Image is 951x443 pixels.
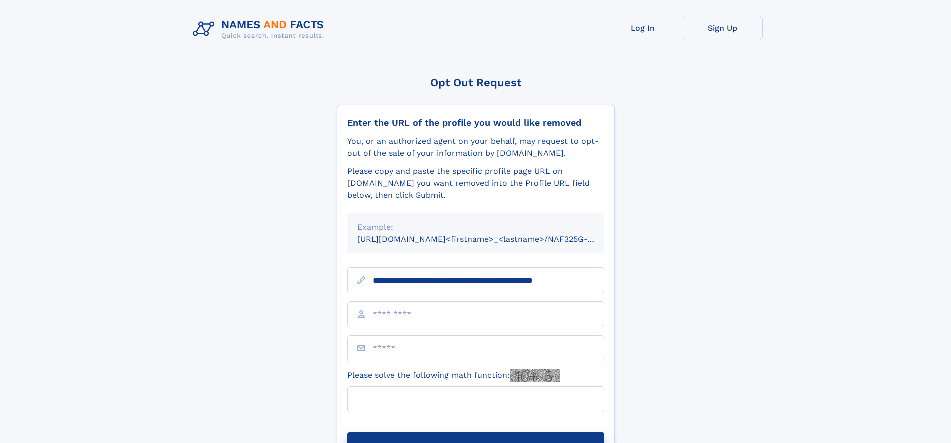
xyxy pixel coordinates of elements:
[347,165,604,201] div: Please copy and paste the specific profile page URL on [DOMAIN_NAME] you want removed into the Pr...
[337,76,615,89] div: Opt Out Request
[347,369,560,382] label: Please solve the following math function:
[357,221,594,233] div: Example:
[603,16,683,40] a: Log In
[683,16,763,40] a: Sign Up
[347,135,604,159] div: You, or an authorized agent on your behalf, may request to opt-out of the sale of your informatio...
[189,16,332,43] img: Logo Names and Facts
[347,117,604,128] div: Enter the URL of the profile you would like removed
[357,234,623,244] small: [URL][DOMAIN_NAME]<firstname>_<lastname>/NAF325G-xxxxxxxx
